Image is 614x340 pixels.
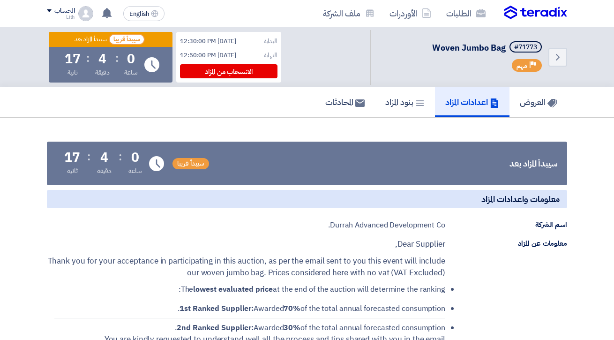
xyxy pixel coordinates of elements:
button: English [123,6,165,21]
div: : [119,148,122,165]
div: 0 [127,53,135,66]
strong: 2nd Ranked Supplier: [177,322,254,333]
a: الطلبات [439,2,493,24]
div: 0 [131,151,139,164]
a: الأوردرات [382,2,439,24]
h5: Woven Jumbo Bag [432,41,544,54]
span: Woven Jumbo Bag [432,41,506,54]
div: [DATE] 12:30:00 PM [180,37,236,46]
strong: 30% [284,322,300,333]
div: دقيقة [95,68,110,77]
div: 4 [100,151,108,164]
h5: بنود المزاد [385,97,425,107]
h5: معلومات واعدادات المزاد [47,190,567,208]
div: 17 [65,53,81,66]
li: The at the end of the auction will determine the ranking: [54,284,445,299]
div: دقيقة [97,166,112,176]
div: النهاية [264,51,277,60]
div: 4 [98,53,106,66]
div: : [115,50,119,67]
div: ثانية [67,68,78,77]
div: : [87,148,90,165]
img: profile_test.png [78,6,93,21]
div: معلومات عن المزاد [445,238,567,249]
a: المحادثات [315,87,375,117]
li: Awarded of the total annual forecasted consumption. [54,318,445,333]
p: Dear Supplier, [47,238,445,250]
div: ساعة [128,166,142,176]
strong: 70% [284,303,300,314]
div: الحساب [54,7,75,15]
div: البداية [264,37,277,46]
a: ملف الشركة [315,2,382,24]
li: Awarded of the total annual forecasted consumption. [54,299,445,318]
a: اعدادات المزاد [435,87,509,117]
div: الانسحاب من المزاد [180,64,277,78]
div: 17 [64,151,80,164]
div: اسم الشركة [445,219,567,230]
h5: العروض [520,97,557,107]
img: Teradix logo [504,6,567,20]
span: سيبدأ قريبا [109,34,145,45]
div: ثانية [67,166,78,176]
h5: اعدادات المزاد [445,97,499,107]
div: Lith [47,15,75,20]
a: بنود المزاد [375,87,435,117]
p: Thank you for your acceptance in participating in this auction, as per the email sent to you this... [47,255,445,279]
div: سيبدأ المزاد بعد [509,157,558,170]
span: مهم [517,61,527,70]
div: Durrah Advanced Development Co. [328,219,445,231]
div: [DATE] 12:50:00 PM [180,51,236,60]
a: العروض [509,87,567,117]
div: : [86,50,90,67]
div: ساعة [124,68,138,77]
div: سيبدأ المزاد بعد [75,36,107,44]
span: سيبدأ قريبا [172,158,209,169]
span: English [129,11,149,17]
h5: المحادثات [325,97,365,107]
div: #71773 [514,44,537,51]
strong: lowest evaluated price [193,284,273,295]
strong: 1st Ranked Supplier: [180,303,254,314]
